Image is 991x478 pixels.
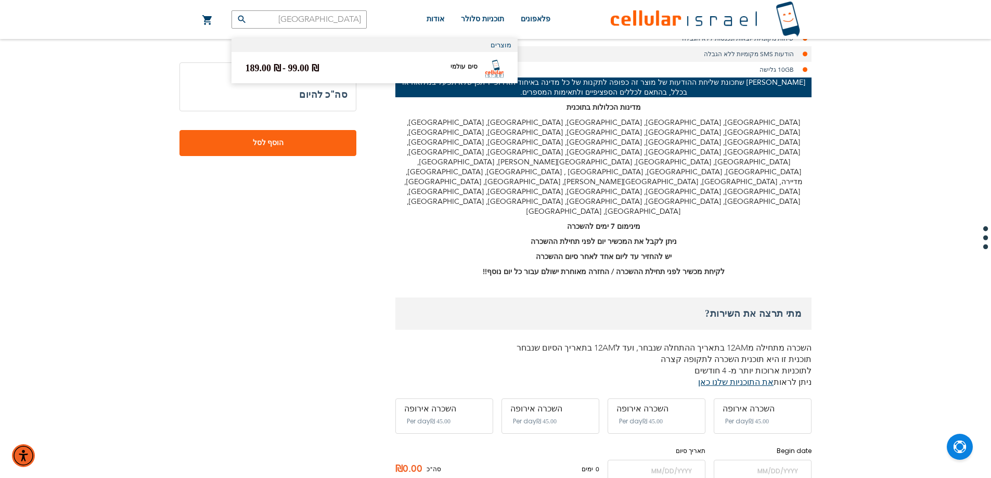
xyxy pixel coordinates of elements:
span: ‏45.00 ₪ [536,418,557,425]
strong: מינימום 7 ימים להשכרה [567,222,640,231]
div: השכרה אירופה [404,404,484,414]
span: הוסף לסל [214,138,322,149]
img: סים עולמי [485,60,504,78]
p: [PERSON_NAME] שתכונת שליחת ההודעות של מוצר זה כפופה לתקנות של כל מדינה באיחוד האירופי וייתכן שלא ... [395,77,812,97]
strong: סה"כ [179,36,356,52]
strong: ניתן לקבל את המכשיר יום לפני תחילת ההשכרה [531,237,677,247]
div: תפריט נגישות [12,444,35,467]
span: Per day [513,417,536,426]
strong: מדינות הכלולות בתוכנית [567,102,641,112]
span: 0 [593,464,599,474]
span: ‏99.00 ₪ [288,63,319,73]
button: הוסף לסל [179,130,356,156]
input: חפש [231,10,367,29]
span: Per day [619,417,642,426]
span: ‏45.00 ₪ [430,418,451,425]
span: Per day [725,417,749,426]
strong: לקיחת מכשיר לפני תחילת ההשכרה / החזרה מאוחרת ישולם עבור כל יום נוסף!! [483,267,725,277]
span: תוכניות סלולר [461,15,504,23]
a: סים עולמי [451,62,478,71]
strong: יש להחזיר עד ליום אחד לאחר סיום ההשכרה [536,252,672,262]
h3: סה"כ להיום [299,87,348,102]
label: Begin date [714,446,812,456]
span: ₪0.00 [395,461,427,477]
li: 10GB גלישה [395,62,812,77]
a: את התוכניות שלנו כאן [698,377,774,388]
div: השכרה אירופה [510,404,590,414]
label: תאריך סיום [608,446,705,456]
span: פלאפונים [521,15,550,23]
span: ‏45.00 ₪ [749,418,769,425]
span: Per day [407,417,430,426]
img: לוגו סלולר ישראל [611,1,800,38]
span: ימים [582,464,593,474]
span: ‏45.00 ₪ [642,418,663,425]
div: השכרה אירופה [616,404,697,414]
h3: סה"כ להיום [188,71,348,87]
span: סה"כ [427,464,441,474]
p: תוכנית זו היא תוכנית השכרה לתקופה קצרה לתוכניות ארוכות יותר מ- 4 חודשים ניתן לראות [395,354,812,388]
span: ‏189.00 ₪ [246,63,281,73]
span: מוצרים [491,41,511,50]
p: [GEOGRAPHIC_DATA], [GEOGRAPHIC_DATA], [GEOGRAPHIC_DATA], [GEOGRAPHIC_DATA], [GEOGRAPHIC_DATA], [G... [395,118,812,216]
li: הודעות SMS מקומיות ללא הגבלה [395,46,812,62]
h3: מתי תרצה את השירות? [395,298,812,330]
div: השכרה אירופה [723,404,803,414]
span: אודות [427,15,444,23]
p: השכרה מתחילה מ12AM בתאריך ההתחלה שנבחר, ועד ל12AM בתאריך הסיום שנבחר [395,342,812,354]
